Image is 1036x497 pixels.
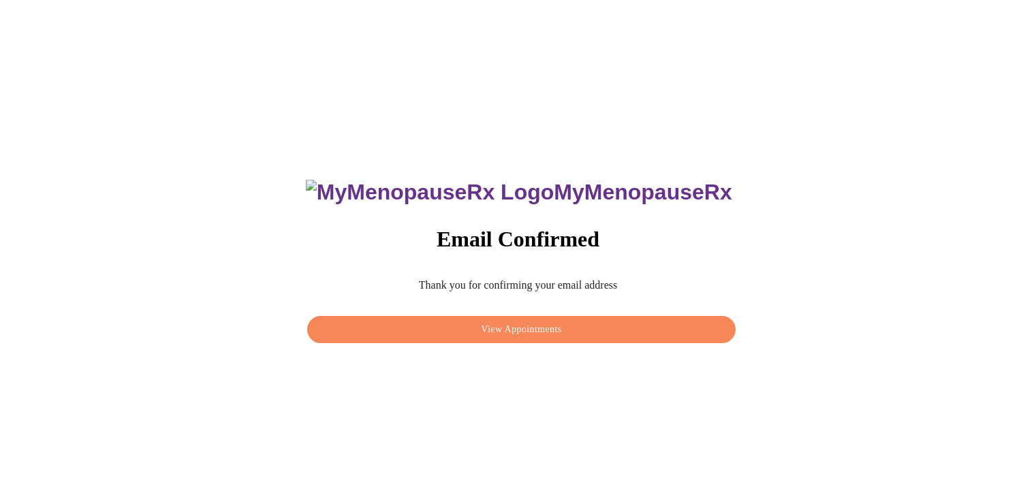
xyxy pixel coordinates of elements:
img: MyMenopauseRx Logo [306,180,554,205]
button: View Appointments [307,316,735,344]
a: View Appointments [304,319,738,331]
h3: Email Confirmed [304,227,732,252]
span: View Appointments [323,321,719,338]
p: Thank you for confirming your email address [304,279,732,291]
h3: MyMenopauseRx [306,180,732,205]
